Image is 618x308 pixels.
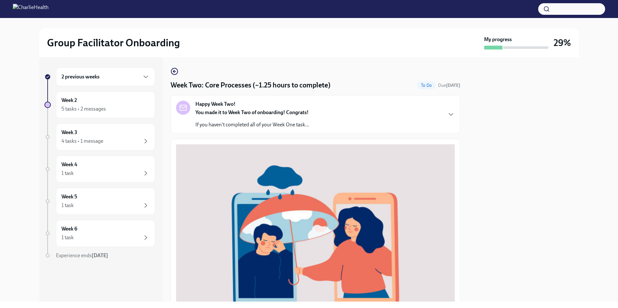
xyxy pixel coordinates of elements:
a: Week 25 tasks • 2 messages [44,91,155,118]
span: Experience ends [56,252,108,258]
div: 4 tasks • 1 message [61,138,103,145]
strong: [DATE] [92,252,108,258]
span: Due [438,83,460,88]
div: 2 previous weeks [56,68,155,86]
strong: Happy Week Two! [195,101,236,108]
a: Week 41 task [44,156,155,183]
h6: Week 2 [61,97,77,104]
div: 1 task [61,170,74,177]
span: To Do [417,83,435,88]
h6: Week 5 [61,193,77,200]
h6: 2 previous weeks [61,73,99,80]
a: Week 51 task [44,188,155,215]
a: Week 61 task [44,220,155,247]
h2: Group Facilitator Onboarding [47,36,180,49]
strong: My progress [484,36,512,43]
span: September 22nd, 2025 09:00 [438,82,460,88]
strong: [DATE] [446,83,460,88]
div: 1 task [61,202,74,209]
h6: Week 4 [61,161,77,168]
a: Week 34 tasks • 1 message [44,123,155,150]
h3: 29% [554,37,571,49]
h6: Week 3 [61,129,77,136]
h6: Week 6 [61,225,77,232]
h4: Week Two: Core Processes (~1.25 hours to complete) [171,80,331,90]
strong: You made it to Week Two of onboarding! Congrats! [195,109,309,115]
p: If you haven't completed all of your Week One task... [195,121,309,128]
div: 1 task [61,234,74,241]
img: CharlieHealth [13,4,49,14]
div: 5 tasks • 2 messages [61,105,106,113]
